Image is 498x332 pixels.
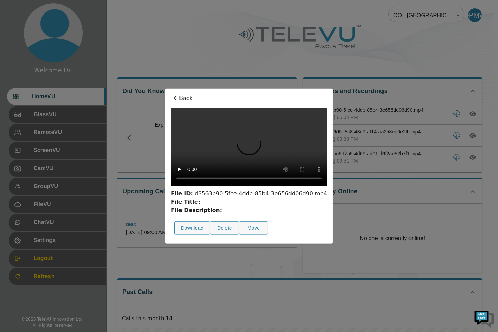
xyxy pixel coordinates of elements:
[171,199,200,205] strong: File Title:
[3,189,132,213] textarea: Type your message and hit 'Enter'
[210,221,239,235] button: Delete
[40,87,95,157] span: We're online!
[474,308,495,329] img: Chat Widget
[171,190,193,197] strong: File ID:
[174,221,210,235] button: Download
[113,3,130,20] div: Minimize live chat window
[12,32,29,49] img: d_736959983_company_1615157101543_736959983
[171,207,222,213] strong: File Description:
[239,221,268,235] button: Move
[171,190,327,198] div: d3563b90-5fce-4ddb-85b4-3e656dd06d90.mp4
[171,94,327,102] p: Back
[36,36,116,45] div: Chat with us now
